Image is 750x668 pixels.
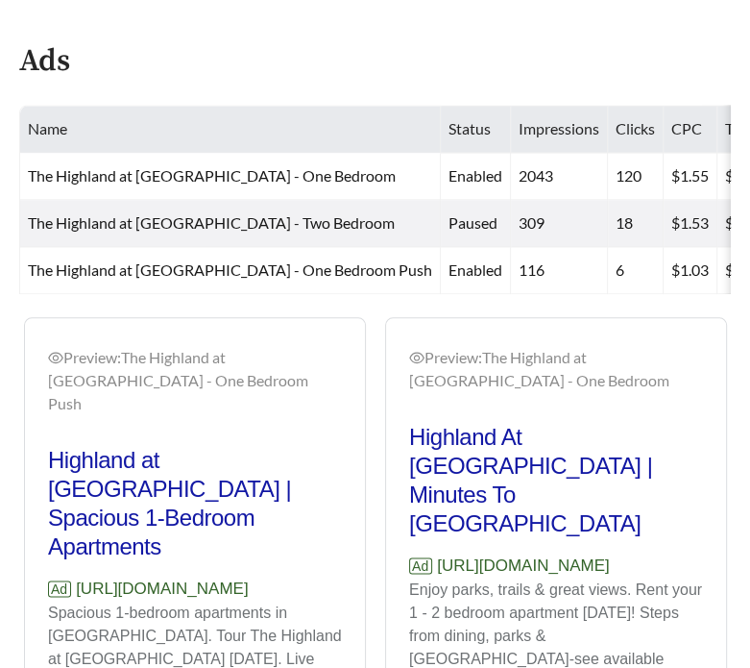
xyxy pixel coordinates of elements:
[664,247,717,294] td: $1.03
[671,119,702,137] span: CPC
[664,200,717,247] td: $1.53
[409,350,424,365] span: eye
[48,577,342,602] p: [URL][DOMAIN_NAME]
[48,446,342,561] h2: Highland at [GEOGRAPHIC_DATA] | Spacious 1-Bedroom Apartments
[664,153,717,200] td: $1.55
[511,200,608,247] td: 309
[409,346,703,392] div: Preview: The Highland at [GEOGRAPHIC_DATA] - One Bedroom
[608,106,664,153] th: Clicks
[448,166,502,185] span: enabled
[409,554,703,579] p: [URL][DOMAIN_NAME]
[28,260,432,279] span: The Highland at [GEOGRAPHIC_DATA] - One Bedroom Push
[511,247,608,294] td: 116
[409,557,432,574] span: Ad
[28,213,395,232] span: The Highland at [GEOGRAPHIC_DATA] - Two Bedroom
[608,247,664,294] td: 6
[19,45,70,79] h4: Ads
[20,106,441,153] th: Name
[441,106,511,153] th: Status
[409,423,703,538] h2: Highland At [GEOGRAPHIC_DATA] | Minutes To [GEOGRAPHIC_DATA]
[448,260,502,279] span: enabled
[48,346,342,415] div: Preview: The Highland at [GEOGRAPHIC_DATA] - One Bedroom Push
[511,153,608,200] td: 2043
[48,350,63,365] span: eye
[448,213,497,232] span: paused
[48,581,71,597] span: Ad
[28,166,396,185] span: The Highland at [GEOGRAPHIC_DATA] - One Bedroom
[511,106,608,153] th: Impressions
[608,200,664,247] td: 18
[608,153,664,200] td: 120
